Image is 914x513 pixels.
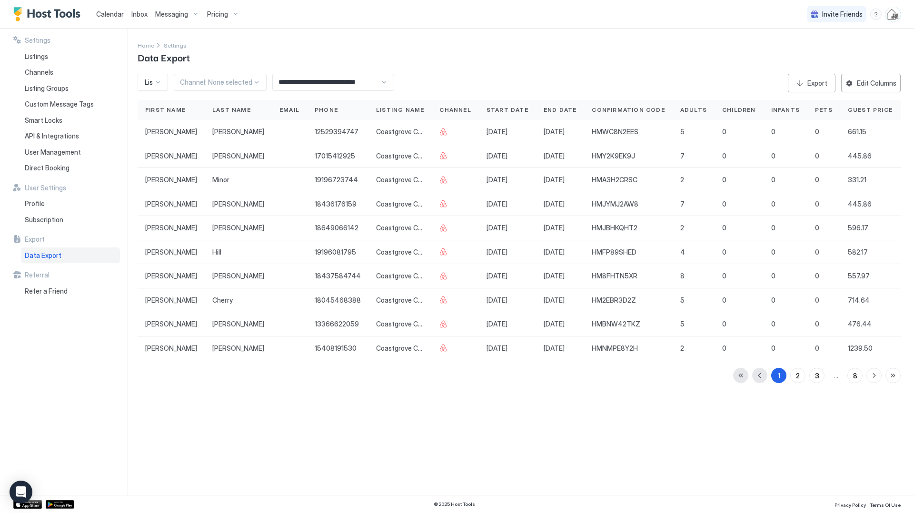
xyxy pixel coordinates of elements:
span: 17015412925 [315,152,355,160]
span: 8 [680,272,685,280]
span: Coastgrove Cottage [376,344,424,353]
span: Coastgrove Cottage [376,176,424,184]
span: Coastgrove Cottage [376,296,424,305]
span: 0 [815,224,819,232]
span: 19196723744 [315,176,358,184]
span: 18436176159 [315,200,357,208]
span: Pricing [207,10,228,19]
span: Subscription [25,216,63,224]
span: Data Export [138,50,190,64]
span: [PERSON_NAME] [212,344,264,353]
span: 0 [722,128,726,136]
a: Custom Message Tags [21,96,120,112]
span: [DATE] [487,176,507,184]
span: End Date [544,106,577,114]
div: Edit Columns [857,78,896,88]
span: 12529394747 [315,128,358,136]
span: 7 [680,152,685,160]
div: 1 [778,371,780,381]
span: 476.44 [848,320,872,328]
span: [PERSON_NAME] [145,128,197,136]
span: [PERSON_NAME] [145,200,197,208]
span: Listing Groups [25,84,69,93]
input: Input Field [273,74,380,90]
span: 445.86 [848,200,872,208]
span: Coastgrove Cottage [376,200,424,208]
span: Last Name [212,106,251,114]
span: 661.15 [848,128,866,136]
span: 582.17 [848,248,868,256]
span: Invite Friends [822,10,863,19]
span: Email [279,106,299,114]
span: 18045468388 [315,296,361,305]
span: [PERSON_NAME] [145,296,197,305]
span: Coastgrove Cottage [376,320,424,328]
button: Edit Columns [841,74,901,92]
span: 0 [722,176,726,184]
a: Refer a Friend [21,283,120,299]
span: 0 [771,224,775,232]
span: Listing Name [376,106,424,114]
span: 0 [771,176,775,184]
span: HMY2K9EK9J [592,152,635,160]
a: Listing Groups [21,80,120,97]
span: [PERSON_NAME] [212,152,264,160]
span: Infants [771,106,800,114]
span: [PERSON_NAME] [212,128,264,136]
span: [DATE] [487,128,507,136]
a: App Store [13,500,42,509]
a: Privacy Policy [835,499,866,509]
span: [DATE] [544,128,565,136]
a: Settings [164,40,187,50]
span: 0 [815,176,819,184]
span: 0 [722,344,726,353]
span: 0 [771,296,775,305]
span: [PERSON_NAME] [212,320,264,328]
span: [DATE] [487,272,507,280]
span: [DATE] [544,296,565,305]
span: Calendar [96,10,124,18]
span: User Management [25,148,81,157]
span: 0 [815,128,819,136]
span: [DATE] [544,176,565,184]
span: [DATE] [487,296,507,305]
span: HMJBHKQHT2 [592,224,637,232]
span: HMWC8N2EES [592,128,638,136]
span: 15408191530 [315,344,357,353]
span: 0 [722,296,726,305]
span: Coastgrove Cottage [376,248,424,256]
span: 0 [722,320,726,328]
span: 5 [680,320,685,328]
span: Refer a Friend [25,287,68,296]
span: Terms Of Use [870,502,901,508]
span: Coastgrove Cottage [376,224,424,232]
span: 0 [815,296,819,305]
span: Children [722,106,756,114]
span: Phone [315,106,338,114]
a: API & Integrations [21,128,120,144]
span: 0 [815,248,819,256]
span: [DATE] [544,200,565,208]
span: [DATE] [544,224,565,232]
a: User Management [21,144,120,160]
span: 0 [722,224,726,232]
span: 18649066142 [315,224,358,232]
a: Data Export [21,247,120,264]
span: Direct Booking [25,164,70,172]
span: [PERSON_NAME] [145,344,197,353]
span: [PERSON_NAME] [212,272,264,280]
a: Google Play Store [46,500,74,509]
a: Inbox [131,9,148,19]
div: User profile [885,7,901,22]
span: 2 [680,224,684,232]
span: Referral [25,271,50,279]
span: Coastgrove Cottage [376,152,424,160]
span: User Settings [25,184,66,192]
span: Settings [164,42,187,49]
span: 0 [771,200,775,208]
span: Custom Message Tags [25,100,94,109]
span: 0 [771,248,775,256]
div: Breadcrumb [138,40,154,50]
